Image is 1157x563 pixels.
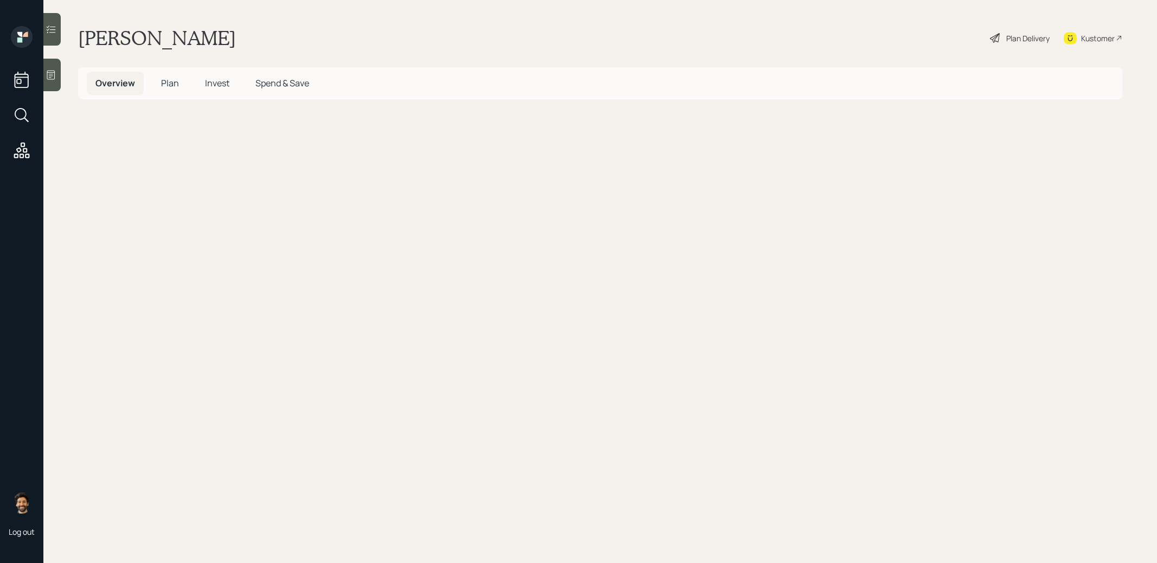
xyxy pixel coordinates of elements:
[205,77,229,89] span: Invest
[1006,33,1050,44] div: Plan Delivery
[255,77,309,89] span: Spend & Save
[161,77,179,89] span: Plan
[11,492,33,514] img: eric-schwartz-headshot.png
[95,77,135,89] span: Overview
[9,527,35,537] div: Log out
[1081,33,1115,44] div: Kustomer
[78,26,236,50] h1: [PERSON_NAME]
